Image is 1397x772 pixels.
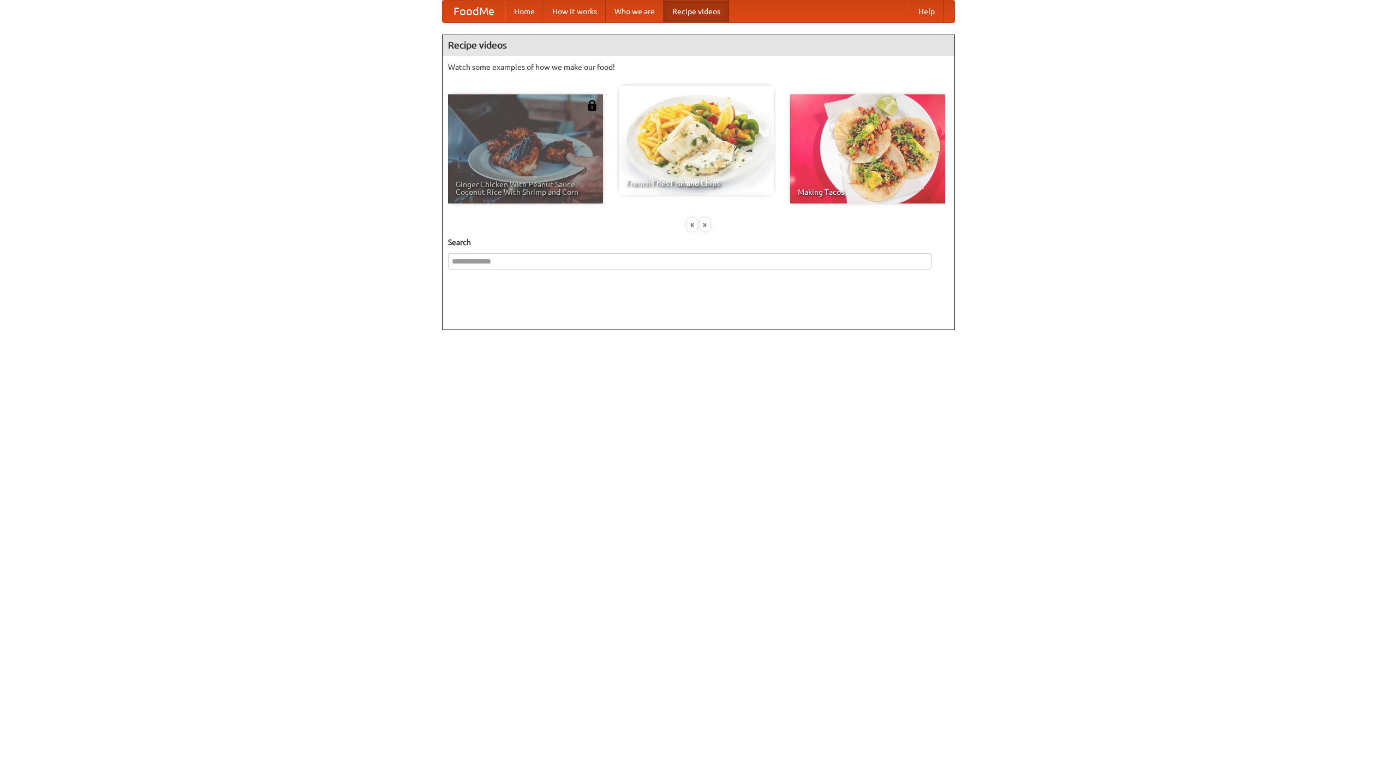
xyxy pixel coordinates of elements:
a: How it works [544,1,606,22]
img: 483408.png [587,100,598,111]
span: French Fries Fish and Chips [626,179,766,187]
p: Watch some examples of how we make our food! [448,62,949,73]
a: Home [505,1,544,22]
div: » [700,218,710,231]
a: Recipe videos [664,1,729,22]
span: Making Tacos [798,188,938,196]
a: FoodMe [443,1,505,22]
a: Who we are [606,1,664,22]
a: Making Tacos [790,94,945,204]
h5: Search [448,237,949,248]
a: French Fries Fish and Chips [619,86,774,195]
a: Help [910,1,944,22]
h4: Recipe videos [443,34,954,56]
div: « [687,218,697,231]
